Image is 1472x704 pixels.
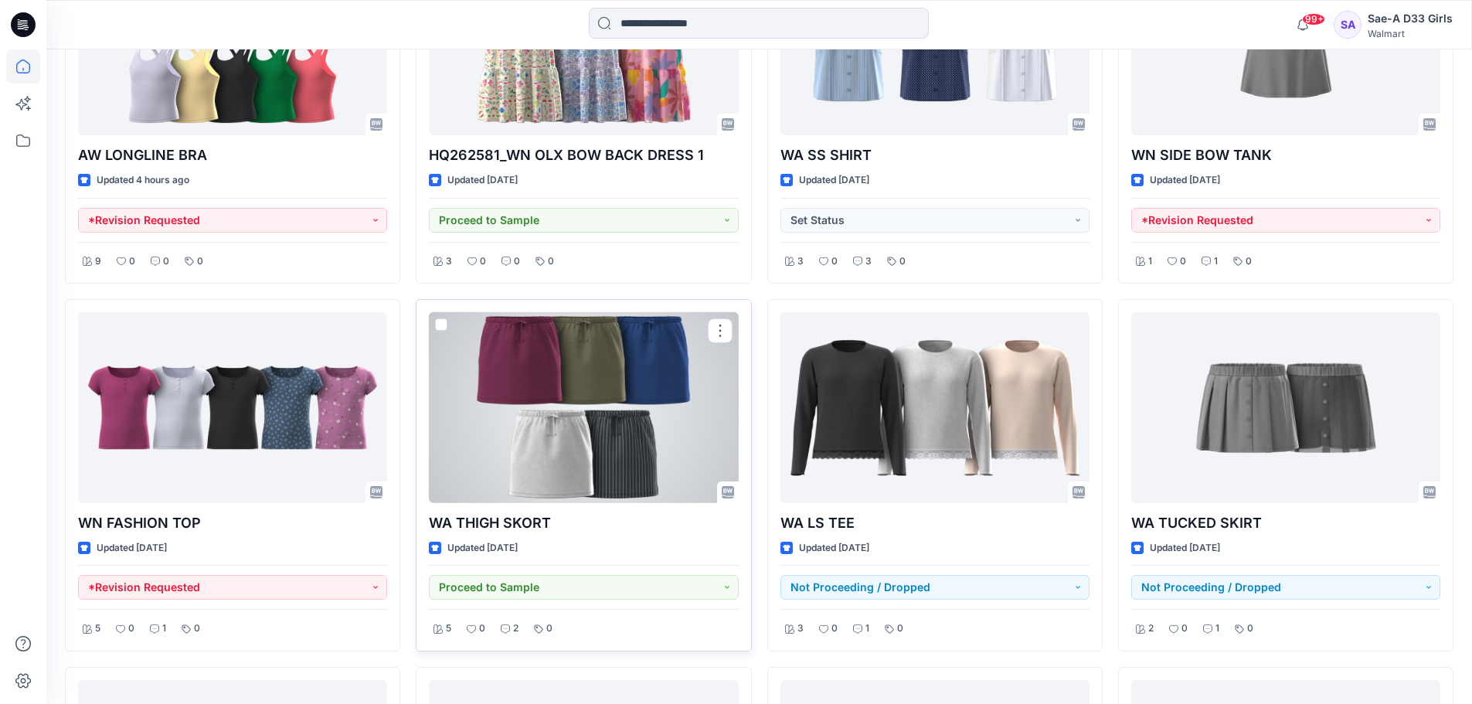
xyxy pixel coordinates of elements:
p: 2 [1148,621,1154,637]
p: Updated 4 hours ago [97,172,189,189]
p: 0 [197,253,203,270]
a: WA LS TEE [780,312,1090,503]
a: WA TUCKED SKIRT [1131,312,1440,503]
p: WA TUCKED SKIRT [1131,512,1440,534]
div: Walmart [1368,28,1453,39]
p: 9 [95,253,101,270]
p: 0 [194,621,200,637]
p: 0 [480,253,486,270]
p: 0 [899,253,906,270]
p: 0 [1181,621,1188,637]
p: 1 [162,621,166,637]
p: Updated [DATE] [1150,172,1220,189]
p: 0 [897,621,903,637]
p: 0 [128,621,134,637]
p: WN SIDE BOW TANK [1131,145,1440,166]
p: 0 [546,621,552,637]
p: 1 [865,621,869,637]
p: Updated [DATE] [799,540,869,556]
p: AW LONGLINE BRA [78,145,387,166]
p: WA LS TEE [780,512,1090,534]
a: WA THIGH SKORT [429,312,738,503]
p: 3 [446,253,452,270]
div: Sae-A D33 Girls [1368,9,1453,28]
p: 0 [1247,621,1253,637]
p: 3 [865,253,872,270]
p: Updated [DATE] [97,540,167,556]
p: 1 [1215,621,1219,637]
p: 0 [129,253,135,270]
div: SA [1334,11,1362,39]
p: Updated [DATE] [447,540,518,556]
p: 2 [513,621,518,637]
p: HQ262581_WN OLX BOW BACK DRESS 1 [429,145,738,166]
a: WN FASHION TOP [78,312,387,503]
span: 99+ [1302,13,1325,26]
p: 5 [446,621,451,637]
p: 0 [831,253,838,270]
p: 3 [797,253,804,270]
p: 5 [95,621,100,637]
p: 0 [831,621,838,637]
p: Updated [DATE] [447,172,518,189]
p: 0 [479,621,485,637]
p: 0 [514,253,520,270]
p: 3 [797,621,804,637]
p: Updated [DATE] [1150,540,1220,556]
p: 1 [1214,253,1218,270]
p: 0 [1246,253,1252,270]
p: 1 [1148,253,1152,270]
p: 0 [1180,253,1186,270]
p: 0 [163,253,169,270]
p: WA THIGH SKORT [429,512,738,534]
p: Updated [DATE] [799,172,869,189]
p: WN FASHION TOP [78,512,387,534]
p: WA SS SHIRT [780,145,1090,166]
p: 0 [548,253,554,270]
